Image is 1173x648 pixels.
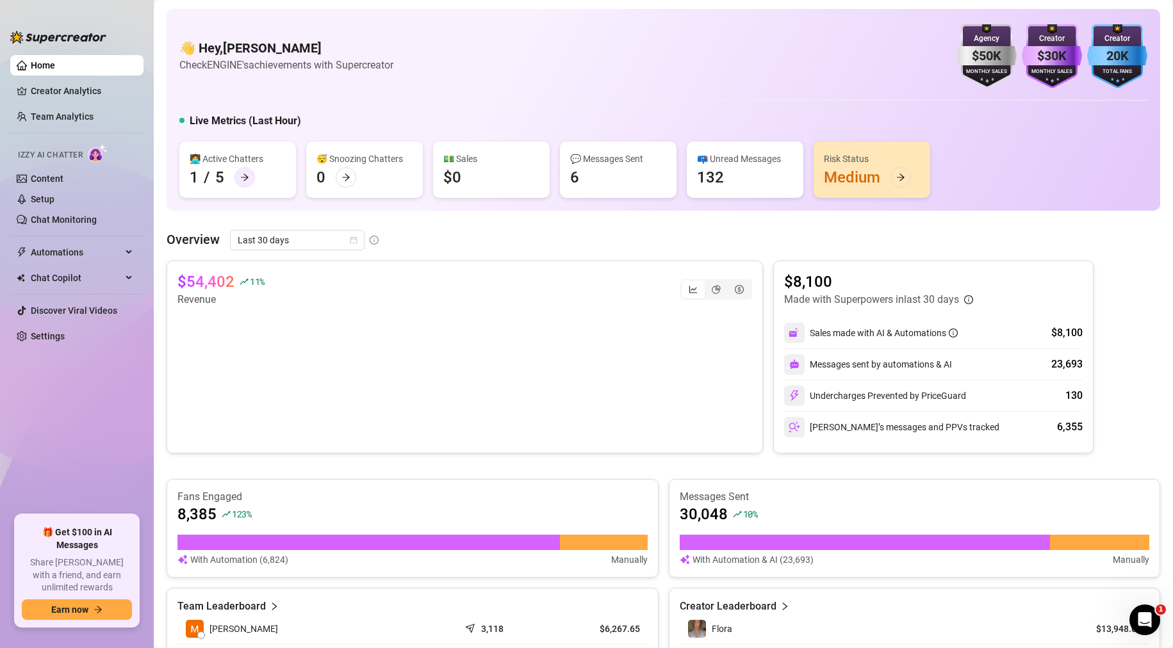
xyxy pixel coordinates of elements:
a: Setup [31,194,54,204]
a: Settings [31,331,65,341]
article: $54,402 [177,271,234,292]
div: 0 [316,167,325,188]
div: 5 [215,167,224,188]
div: segmented control [680,279,752,300]
img: blue-badge-DgoSNQY1.svg [1087,24,1147,88]
div: [PERSON_NAME]’s messages and PPVs tracked [784,417,999,437]
div: $8,100 [1051,325,1083,341]
article: $8,100 [784,271,973,292]
span: info-circle [370,236,379,245]
img: purple-badge-B9DA21FR.svg [1022,24,1082,88]
span: info-circle [964,295,973,304]
span: info-circle [949,328,958,337]
div: 6,355 [1057,419,1083,435]
iframe: Intercom live chat [1129,604,1160,635]
article: 8,385 [177,504,217,524]
div: Creator [1087,33,1147,45]
article: Manually [611,553,648,567]
div: Messages sent by automations & AI [784,354,952,375]
article: Team Leaderboard [177,599,266,614]
div: Monthly Sales [1022,68,1082,76]
span: Flora [712,624,732,634]
article: $6,267.65 [561,622,640,635]
span: Izzy AI Chatter [18,149,83,161]
img: Flora [688,620,706,638]
a: Chat Monitoring [31,215,97,225]
span: arrow-right [341,173,350,182]
span: calendar [350,236,357,244]
span: arrow-right [896,173,905,182]
img: svg%3e [789,421,800,433]
a: Discover Viral Videos [31,305,117,316]
div: Agency [956,33,1017,45]
span: Last 30 days [238,231,357,250]
span: dollar-circle [735,285,744,294]
span: [PERSON_NAME] [209,622,278,636]
div: 1 [190,167,199,188]
span: pie-chart [712,285,721,294]
div: Sales made with AI & Automations [810,326,958,340]
article: Manually [1113,553,1149,567]
article: Messages Sent [680,490,1150,504]
article: Creator Leaderboard [680,599,776,614]
div: 130 [1065,388,1083,403]
div: Risk Status [824,152,920,166]
div: 132 [697,167,724,188]
img: svg%3e [789,327,800,339]
img: svg%3e [789,390,800,401]
div: $0 [443,167,461,188]
div: 20K [1087,46,1147,66]
img: svg%3e [680,553,690,567]
span: arrow-right [94,605,103,614]
span: 10 % [743,508,758,520]
span: rise [240,277,249,286]
span: thunderbolt [17,247,27,257]
article: Fans Engaged [177,490,648,504]
span: 123 % [232,508,252,520]
article: Check ENGINE's achievements with Supercreator [179,57,393,73]
img: AI Chatter [88,144,108,163]
span: Automations [31,242,122,263]
img: Chat Copilot [17,273,25,282]
img: svg%3e [789,359,800,369]
a: Team Analytics [31,111,94,122]
a: Home [31,60,55,70]
div: Undercharges Prevented by PriceGuard [784,385,966,406]
div: Creator [1022,33,1082,45]
article: With Automation & AI (23,693) [693,553,814,567]
div: $30K [1022,46,1082,66]
span: right [270,599,279,614]
a: Creator Analytics [31,81,133,101]
div: 6 [570,167,579,188]
article: $13,948.06 [1083,622,1142,635]
span: 11 % [250,275,265,288]
div: 👩‍💻 Active Chatters [190,152,286,166]
span: 🎁 Get $100 in AI Messages [22,526,132,551]
span: send [465,620,478,633]
span: 1 [1156,604,1166,615]
span: rise [222,510,231,519]
div: 23,693 [1051,357,1083,372]
div: 😴 Snoozing Chatters [316,152,413,166]
div: Monthly Sales [956,68,1017,76]
span: arrow-right [240,173,249,182]
article: 30,048 [680,504,728,524]
img: Mila Engine [186,620,204,638]
span: line-chart [689,285,698,294]
img: svg%3e [177,553,188,567]
div: 📪 Unread Messages [697,152,793,166]
article: With Automation (6,824) [190,553,288,567]
img: logo-BBDzfeDw.svg [10,31,106,44]
div: Total Fans [1087,68,1147,76]
div: $50K [956,46,1017,66]
span: Earn now [51,604,88,615]
article: Made with Superpowers in last 30 days [784,292,959,307]
article: Revenue [177,292,265,307]
a: Content [31,174,63,184]
article: 3,118 [481,622,504,635]
span: Chat Copilot [31,268,122,288]
div: 💵 Sales [443,152,539,166]
button: Earn nowarrow-right [22,599,132,620]
span: right [780,599,789,614]
img: silver-badge-roxG0hHS.svg [956,24,1017,88]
